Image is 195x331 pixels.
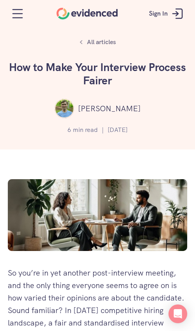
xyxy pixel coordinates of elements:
p: min read [73,125,98,135]
h1: How to Make Your Interview Process Fairer [6,61,189,87]
a: Sign In [143,2,191,25]
p: [DATE] [108,125,128,135]
a: All articles [75,35,120,49]
div: Open Intercom Messenger [168,304,187,323]
p: | [102,125,104,135]
a: Home [57,8,118,20]
p: 6 [67,125,71,135]
img: "" [55,99,74,118]
p: Sign In [149,9,168,19]
p: All articles [87,37,116,47]
p: [PERSON_NAME] [78,102,141,115]
img: Two business people sitting at a table across from each other in a modern office [8,179,187,251]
